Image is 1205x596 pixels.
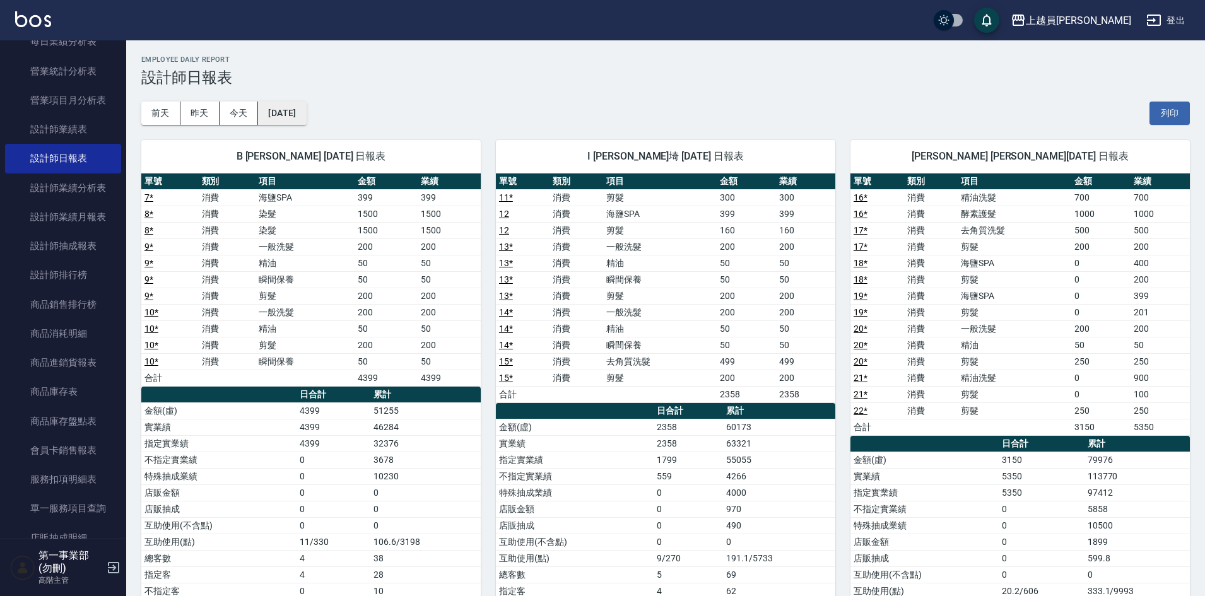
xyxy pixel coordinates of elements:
[603,353,716,370] td: 去角質洗髮
[776,173,835,190] th: 業績
[256,320,355,337] td: 精油
[776,271,835,288] td: 50
[654,419,723,435] td: 2358
[904,255,958,271] td: 消費
[1084,468,1190,484] td: 113770
[1071,255,1131,271] td: 0
[355,206,418,222] td: 1500
[370,435,481,452] td: 32376
[1026,13,1131,28] div: 上越員[PERSON_NAME]
[5,494,121,523] a: 單一服務項目查詢
[141,102,180,125] button: 前天
[496,173,550,190] th: 單號
[297,517,370,534] td: 0
[355,189,418,206] td: 399
[1149,102,1190,125] button: 列印
[1071,386,1131,402] td: 0
[776,304,835,320] td: 200
[297,468,370,484] td: 0
[1141,9,1190,32] button: 登出
[199,189,256,206] td: 消費
[496,550,654,566] td: 互助使用(點)
[723,517,835,534] td: 490
[256,271,355,288] td: 瞬間保養
[1084,484,1190,501] td: 97412
[1131,238,1190,255] td: 200
[550,173,603,190] th: 類別
[5,436,121,465] a: 會員卡銷售報表
[717,337,776,353] td: 50
[355,271,418,288] td: 50
[723,501,835,517] td: 970
[1131,320,1190,337] td: 200
[904,238,958,255] td: 消費
[1071,288,1131,304] td: 0
[850,534,999,550] td: 店販金額
[5,348,121,377] a: 商品進銷貨報表
[297,501,370,517] td: 0
[355,370,418,386] td: 4399
[717,320,776,337] td: 50
[723,435,835,452] td: 63321
[1131,370,1190,386] td: 900
[256,255,355,271] td: 精油
[999,436,1084,452] th: 日合計
[717,189,776,206] td: 300
[904,189,958,206] td: 消費
[141,517,297,534] td: 互助使用(不含點)
[1084,534,1190,550] td: 1899
[5,260,121,289] a: 設計師排行榜
[418,337,481,353] td: 200
[355,255,418,271] td: 50
[141,501,297,517] td: 店販抽成
[141,468,297,484] td: 特殊抽成業績
[1084,436,1190,452] th: 累計
[199,173,256,190] th: 類別
[370,517,481,534] td: 0
[904,304,958,320] td: 消費
[776,288,835,304] td: 200
[38,575,103,586] p: 高階主管
[199,271,256,288] td: 消費
[958,222,1071,238] td: 去角質洗髮
[199,288,256,304] td: 消費
[717,271,776,288] td: 50
[866,150,1175,163] span: [PERSON_NAME] [PERSON_NAME][DATE] 日報表
[904,320,958,337] td: 消費
[297,534,370,550] td: 11/330
[776,238,835,255] td: 200
[499,225,509,235] a: 12
[15,11,51,27] img: Logo
[603,206,716,222] td: 海鹽SPA
[496,484,654,501] td: 特殊抽成業績
[256,337,355,353] td: 剪髮
[776,337,835,353] td: 50
[550,370,603,386] td: 消費
[199,304,256,320] td: 消費
[654,484,723,501] td: 0
[850,517,999,534] td: 特殊抽成業績
[850,550,999,566] td: 店販抽成
[717,386,776,402] td: 2358
[850,484,999,501] td: 指定實業績
[199,206,256,222] td: 消費
[1131,222,1190,238] td: 500
[199,337,256,353] td: 消費
[958,206,1071,222] td: 酵素護髮
[958,271,1071,288] td: 剪髮
[999,534,1084,550] td: 0
[1071,353,1131,370] td: 250
[904,173,958,190] th: 類別
[723,403,835,419] th: 累計
[256,353,355,370] td: 瞬間保養
[1071,320,1131,337] td: 200
[418,320,481,337] td: 50
[654,517,723,534] td: 0
[550,353,603,370] td: 消費
[654,435,723,452] td: 2358
[297,419,370,435] td: 4399
[850,173,1190,436] table: a dense table
[654,468,723,484] td: 559
[723,468,835,484] td: 4266
[654,501,723,517] td: 0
